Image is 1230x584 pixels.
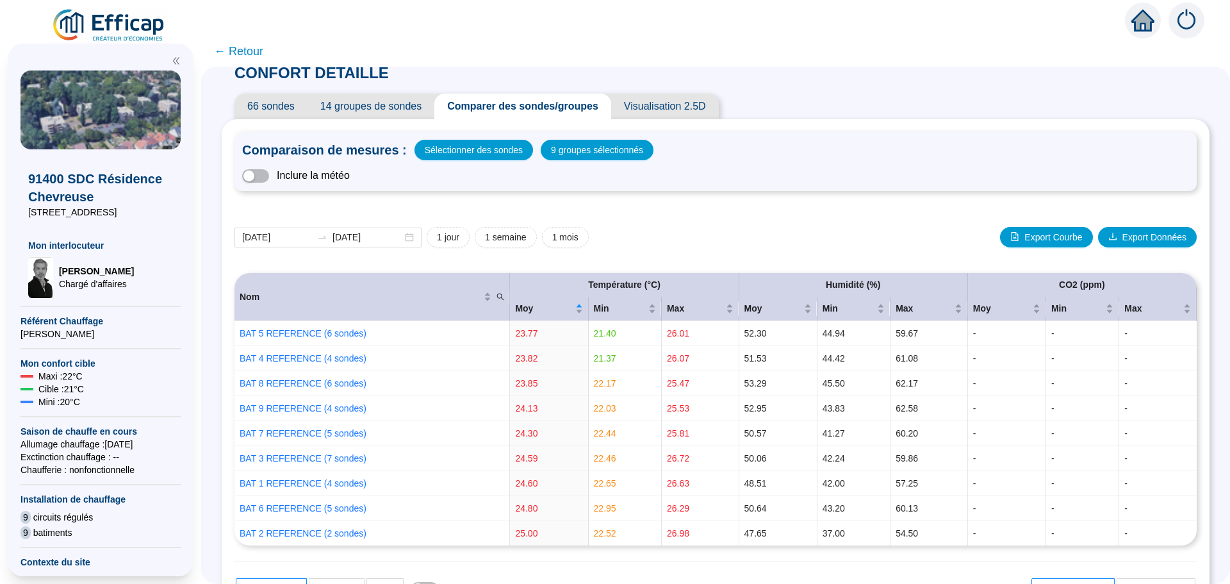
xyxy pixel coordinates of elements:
span: 24.30 [515,428,537,438]
button: 1 mois [542,227,589,247]
a: BAT 8 REFERENCE (6 sondes) [240,378,366,388]
span: 26.07 [667,353,689,363]
span: double-left [172,56,181,65]
td: - [968,446,1046,471]
td: - [1119,471,1197,496]
img: efficap energie logo [51,8,167,44]
span: Min [823,302,874,315]
td: 59.86 [890,446,968,471]
th: Nom [234,273,510,321]
span: [PERSON_NAME] [20,328,181,340]
span: 23.77 [515,328,537,338]
span: 26.98 [667,528,689,538]
span: Sélectionner des sondes [425,141,523,159]
img: alerts [1168,3,1204,38]
td: 60.20 [890,421,968,446]
span: 1 jour [437,231,459,244]
span: 9 [20,511,31,524]
td: - [1046,421,1119,446]
th: CO2 (ppm) [968,273,1197,297]
th: Moy [739,297,817,321]
span: Chaufferie : non fonctionnelle [20,463,181,476]
th: Moy [968,297,1046,321]
td: 53.29 [739,371,817,396]
span: Comparer des sondes/groupes [434,94,611,119]
span: Moy [744,302,801,315]
th: Moy [510,297,588,321]
td: - [968,521,1046,546]
td: 42.24 [817,446,890,471]
td: - [968,346,1046,371]
td: - [1119,371,1197,396]
span: batiments [33,526,72,539]
a: BAT 3 REFERENCE (7 sondes) [240,453,366,463]
td: 60.13 [890,496,968,521]
a: BAT 6 REFERENCE (5 sondes) [240,503,366,513]
span: 23.82 [515,353,537,363]
span: 22.46 [594,453,616,463]
span: Installation de chauffage [20,493,181,506]
td: - [1119,321,1197,346]
span: Moy [515,302,572,315]
td: 62.17 [890,371,968,396]
span: 14 groupes de sondes [307,94,434,119]
td: - [1046,396,1119,421]
a: BAT 7 REFERENCE (5 sondes) [240,428,366,438]
span: ← Retour [214,42,263,60]
button: Export Courbe [1000,227,1092,247]
a: BAT 2 REFERENCE (2 sondes) [240,528,366,538]
span: 21.37 [594,353,616,363]
span: Mini : 20 °C [38,396,80,408]
a: BAT 1 REFERENCE (4 sondes) [240,478,366,488]
span: Max [667,302,723,315]
span: Export Données [1122,231,1186,244]
td: - [968,421,1046,446]
span: Référent Chauffage [20,315,181,328]
td: 47.65 [739,521,817,546]
span: Comparaison de mesures : [242,141,407,159]
td: 37.00 [817,521,890,546]
td: - [1046,321,1119,346]
span: Max [1124,302,1181,315]
td: - [968,371,1046,396]
th: Humidité (%) [739,273,968,297]
button: 9 groupes sélectionnés [541,140,653,160]
td: - [1119,496,1197,521]
span: search [494,288,507,306]
a: BAT 4 REFERENCE (4 sondes) [240,353,366,363]
td: 54.50 [890,521,968,546]
span: 26.63 [667,478,689,488]
td: 59.67 [890,321,968,346]
span: 25.81 [667,428,689,438]
td: 51.53 [739,346,817,371]
span: 21.40 [594,328,616,338]
td: 52.95 [739,396,817,421]
span: 26.72 [667,453,689,463]
td: 42.00 [817,471,890,496]
span: Max [896,302,952,315]
span: 1 semaine [485,231,527,244]
span: to [317,232,327,242]
span: 22.52 [594,528,616,538]
input: Date de fin [332,231,402,244]
span: 22.95 [594,503,616,513]
span: circuits régulés [33,511,93,524]
span: Maxi : 22 °C [38,370,83,383]
span: Min [594,302,646,315]
span: 22.03 [594,403,616,413]
span: [STREET_ADDRESS] [28,206,173,219]
td: 50.64 [739,496,817,521]
th: Max [890,297,968,321]
span: home [1131,9,1154,32]
td: - [1119,521,1197,546]
td: - [1046,496,1119,521]
span: Allumage chauffage : [DATE] [20,438,181,451]
span: Cible : 21 °C [38,383,84,396]
td: - [968,396,1046,421]
span: Mon interlocuteur [28,239,173,252]
span: download [1108,232,1117,241]
span: Export Courbe [1024,231,1082,244]
button: Export Données [1098,227,1197,247]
